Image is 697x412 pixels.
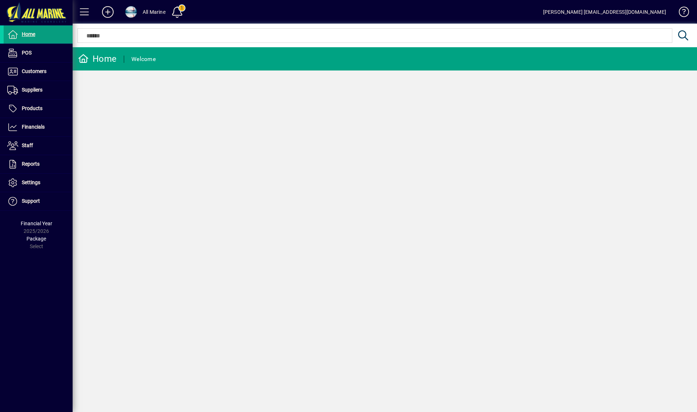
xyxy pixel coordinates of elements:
[22,105,42,111] span: Products
[131,53,156,65] div: Welcome
[4,62,73,81] a: Customers
[4,44,73,62] a: POS
[22,161,40,167] span: Reports
[96,5,119,19] button: Add
[4,155,73,173] a: Reports
[4,81,73,99] a: Suppliers
[22,179,40,185] span: Settings
[22,87,42,93] span: Suppliers
[4,192,73,210] a: Support
[22,50,32,56] span: POS
[4,137,73,155] a: Staff
[4,118,73,136] a: Financials
[119,5,143,19] button: Profile
[673,1,688,25] a: Knowledge Base
[22,68,46,74] span: Customers
[143,6,166,18] div: All Marine
[78,53,117,65] div: Home
[22,198,40,204] span: Support
[22,124,45,130] span: Financials
[4,100,73,118] a: Products
[22,142,33,148] span: Staff
[22,31,35,37] span: Home
[27,236,46,242] span: Package
[543,6,666,18] div: [PERSON_NAME] [EMAIL_ADDRESS][DOMAIN_NAME]
[21,221,52,226] span: Financial Year
[4,174,73,192] a: Settings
